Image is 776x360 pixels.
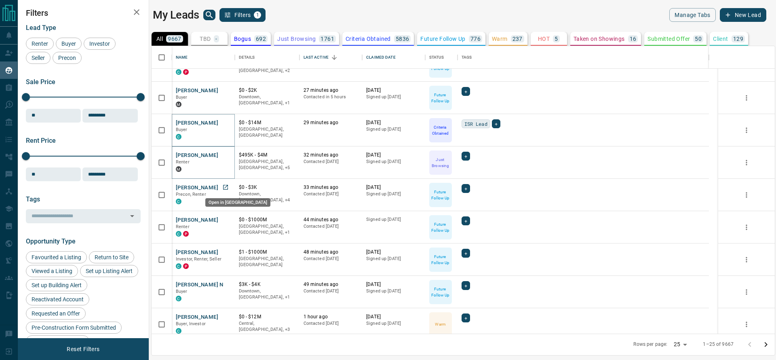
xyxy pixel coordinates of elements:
p: Future Follow Up [430,92,451,104]
div: Name [172,46,235,69]
div: + [462,249,470,258]
span: 1 [255,12,260,18]
div: Status [429,46,444,69]
div: Name [176,46,188,69]
span: + [464,152,467,160]
span: Pre-Construction Form Submitted [29,324,119,331]
p: West End, East York, Toronto, Oakville [239,191,295,203]
p: Toronto [239,288,295,301]
p: [GEOGRAPHIC_DATA], [GEOGRAPHIC_DATA] [239,256,295,268]
span: Buyer [176,289,188,294]
p: $0 - $2K [239,87,295,94]
span: Investor [86,40,113,47]
p: Contacted [DATE] [304,223,358,230]
p: [DATE] [366,152,421,159]
div: Claimed Date [366,46,396,69]
p: 27 minutes ago [304,87,358,94]
p: [DATE] [366,119,421,126]
p: $0 - $12M [239,313,295,320]
span: + [495,120,498,128]
button: more [740,254,753,266]
div: Buyer [56,38,82,50]
div: Tags [462,46,472,69]
span: + [464,282,467,290]
div: Details [235,46,299,69]
span: Sale Price [26,78,55,86]
a: Open in New Tab [220,182,231,193]
div: Tags [458,46,709,69]
span: Favourited a Listing [29,254,84,260]
button: [PERSON_NAME] [176,87,218,95]
p: 9667 [168,36,181,42]
button: Go to next page [758,337,774,353]
div: mrloft.ca [176,102,181,107]
span: Buyer [59,40,79,47]
div: Viewed a Listing [26,265,78,277]
span: Opportunity Type [26,237,76,245]
p: - [215,36,217,42]
span: Precon [55,55,79,61]
div: condos.ca [176,328,181,334]
div: condos.ca [176,231,181,237]
span: Tags [26,195,40,203]
p: [GEOGRAPHIC_DATA], [GEOGRAPHIC_DATA] [239,126,295,139]
div: condos.ca [176,69,181,75]
p: [DATE] [366,87,421,94]
span: Renter [29,40,51,47]
span: Seller [29,55,48,61]
p: 237 [512,36,523,42]
span: Set up Listing Alert [83,268,135,274]
div: + [462,281,470,290]
div: property.ca [183,263,189,269]
p: Future Follow Up [430,286,451,298]
p: Taken on Showings [574,36,625,42]
p: Signed up [DATE] [366,191,421,197]
button: Open [127,210,138,222]
button: more [740,157,753,169]
p: Toronto [239,223,295,236]
p: Criteria Obtained [430,124,451,136]
div: property.ca [183,231,189,237]
p: $3K - $4K [239,281,295,288]
div: Precon [53,52,82,64]
div: + [462,152,470,161]
span: + [464,87,467,95]
p: Contacted [DATE] [304,256,358,262]
p: Client [713,36,728,42]
p: West End, East End, Midtown | Central, Toronto, Centre Wellington [239,159,295,171]
button: more [740,286,753,298]
button: [PERSON_NAME] [176,184,218,192]
button: [PERSON_NAME] [176,152,218,159]
p: All [156,36,163,42]
div: condos.ca [176,296,181,301]
p: [DATE] [366,249,421,256]
p: 33 minutes ago [304,184,358,191]
p: 1761 [321,36,334,42]
span: Viewed a Listing [29,268,75,274]
p: $0 - $3K [239,184,295,191]
div: + [462,184,470,193]
button: [PERSON_NAME] [176,119,218,127]
p: Contacted [DATE] [304,191,358,197]
p: Warm [492,36,508,42]
p: 129 [733,36,743,42]
div: Set up Building Alert [26,279,87,291]
span: Requested an Offer [29,310,83,317]
button: more [740,92,753,104]
button: Reset Filters [61,342,105,356]
span: Investor, Renter, Seller [176,256,221,262]
div: mrloft.ca [176,166,181,172]
p: Contacted [DATE] [304,288,358,294]
div: + [462,313,470,322]
p: $0 - $14M [239,119,295,126]
span: + [464,314,467,322]
p: 44 minutes ago [304,216,358,223]
p: Signed up [DATE] [366,288,421,294]
p: Signed up [DATE] [366,94,421,100]
p: Contacted in 5 hours [304,94,358,100]
p: 32 minutes ago [304,152,358,159]
div: condos.ca [176,263,181,269]
div: Last Active [304,46,329,69]
p: West Side, York Crosstown, Vancouver [239,320,295,333]
p: $495K - $4M [239,152,295,159]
